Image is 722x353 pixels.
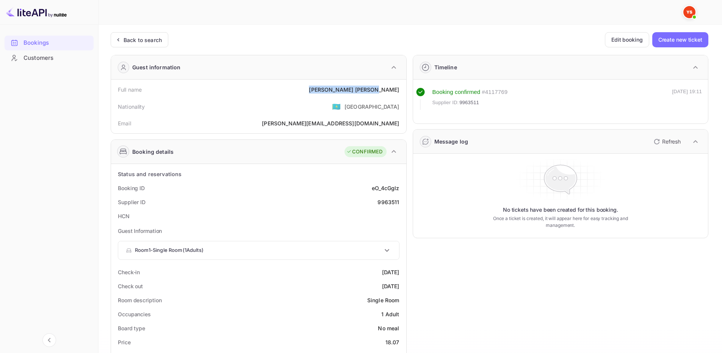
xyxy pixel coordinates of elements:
[372,184,399,192] div: eO_4cGglz
[346,148,382,156] div: CONFIRMED
[5,36,94,50] a: Bookings
[118,170,182,178] div: Status and reservations
[378,324,399,332] div: No meal
[459,99,479,106] span: 9963511
[135,247,204,254] p: Room 1 - Single Room ( 1 Adults )
[377,198,399,206] div: 9963511
[118,296,161,304] div: Room description
[118,119,131,127] div: Email
[332,100,341,113] span: United States
[5,51,94,66] div: Customers
[652,32,708,47] button: Create new ticket
[118,184,145,192] div: Booking ID
[309,86,399,94] div: [PERSON_NAME] [PERSON_NAME]
[118,324,145,332] div: Board type
[432,88,481,97] div: Booking confirmed
[42,333,56,347] button: Collapse navigation
[385,338,399,346] div: 18.07
[124,36,162,44] div: Back to search
[118,338,131,346] div: Price
[118,268,140,276] div: Check-in
[382,268,399,276] div: [DATE]
[118,282,143,290] div: Check out
[118,212,130,220] div: HCN
[432,99,459,106] span: Supplier ID:
[683,6,695,18] img: Yandex Support
[649,136,684,148] button: Refresh
[503,206,618,214] p: No tickets have been created for this booking.
[367,296,399,304] div: Single Room
[262,119,399,127] div: [PERSON_NAME][EMAIL_ADDRESS][DOMAIN_NAME]
[662,137,681,145] p: Refresh
[482,88,507,97] div: # 4117769
[434,63,457,71] div: Timeline
[118,86,142,94] div: Full name
[118,227,399,235] p: Guest Information
[672,88,702,110] div: [DATE] 19:11
[5,51,94,65] a: Customers
[481,215,640,229] p: Once a ticket is created, it will appear here for easy tracking and management.
[132,148,174,156] div: Booking details
[6,6,67,18] img: LiteAPI logo
[381,310,399,318] div: 1 Adult
[132,63,181,71] div: Guest information
[118,198,146,206] div: Supplier ID
[345,103,399,111] div: [GEOGRAPHIC_DATA]
[434,137,468,145] div: Message log
[382,282,399,290] div: [DATE]
[118,310,151,318] div: Occupancies
[118,241,399,259] div: Room1-Single Room(1Adults)
[605,32,649,47] button: Edit booking
[23,54,90,62] div: Customers
[23,39,90,47] div: Bookings
[118,103,145,111] div: Nationality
